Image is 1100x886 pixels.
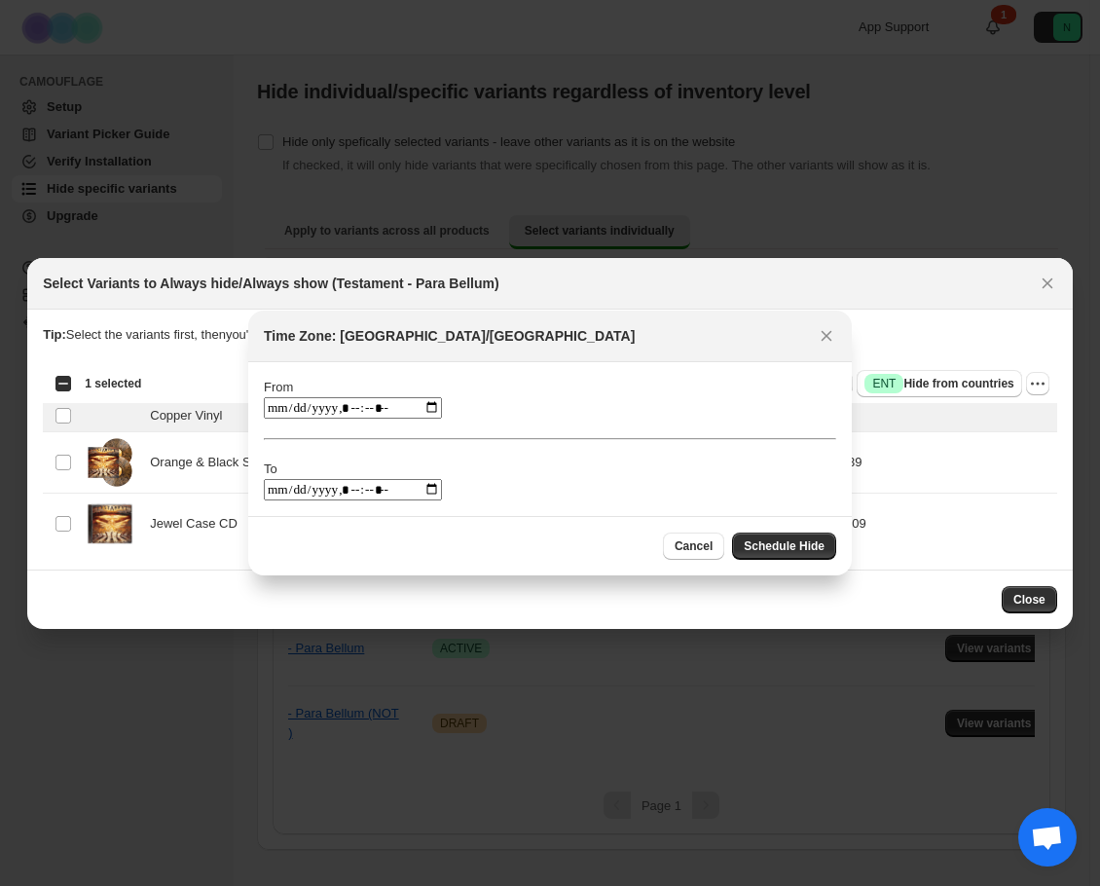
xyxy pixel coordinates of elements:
strong: Tip: [43,327,66,342]
span: ENT [872,376,896,391]
label: To [264,461,277,476]
span: Jewel Case CD [150,514,247,534]
span: Schedule Hide [744,538,825,554]
button: Cancel [663,533,724,560]
button: Close [1002,586,1057,613]
td: -309 [835,493,1057,554]
img: CD_Jewel_cdf0b193-5966-4b4a-a31a-b862d3fa9b65.png [86,499,134,548]
button: Close [1034,270,1061,297]
button: SuccessENTHide from countries [857,370,1021,397]
h2: Time Zone: [GEOGRAPHIC_DATA]/[GEOGRAPHIC_DATA] [264,326,635,346]
label: From [264,380,293,394]
img: USE_THIS_PRODUCT_PHOTO_FIRST_779b642d-5905-4885-964b-8c433302babc.png [86,438,134,487]
span: Orange & Black Swirl Exclusive 2xLP [150,453,369,472]
span: 1 selected [85,376,141,391]
span: Close [1013,592,1045,608]
span: Cancel [675,538,713,554]
td: 339 [835,431,1057,493]
p: Select the variants first, then you'll see bulk action buttons [43,325,1057,345]
span: Hide from countries [864,374,1013,393]
h2: Select Variants to Always hide/Always show (Testament - Para Bellum) [43,274,498,293]
span: Copper Vinyl [150,406,233,425]
button: More actions [1026,372,1049,395]
td: 0 [835,399,1057,431]
button: Close [813,322,840,350]
div: Open chat [1018,808,1077,867]
button: Schedule Hide [732,533,836,560]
